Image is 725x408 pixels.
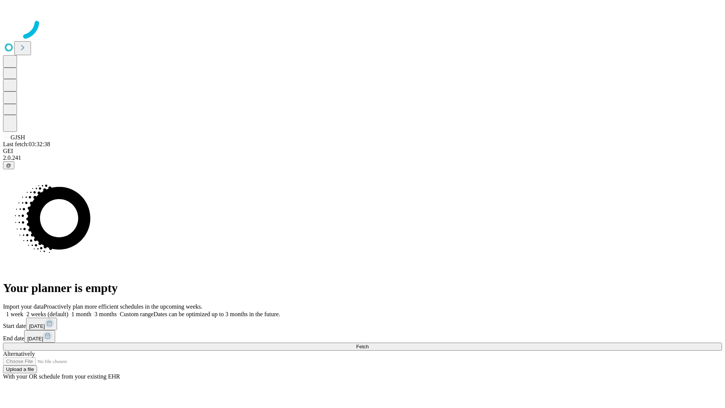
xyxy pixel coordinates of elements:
[27,336,43,342] span: [DATE]
[3,330,722,343] div: End date
[154,311,280,317] span: Dates can be optimized up to 3 months in the future.
[3,343,722,351] button: Fetch
[3,161,14,169] button: @
[3,318,722,330] div: Start date
[24,330,55,343] button: [DATE]
[3,155,722,161] div: 2.0.241
[3,141,50,147] span: Last fetch: 03:32:38
[120,311,153,317] span: Custom range
[71,311,91,317] span: 1 month
[94,311,117,317] span: 3 months
[3,351,35,357] span: Alternatively
[29,323,45,329] span: [DATE]
[356,344,369,349] span: Fetch
[3,373,120,380] span: With your OR schedule from your existing EHR
[3,148,722,155] div: GEI
[6,162,11,168] span: @
[3,303,44,310] span: Import your data
[11,134,25,141] span: GJSH
[3,365,37,373] button: Upload a file
[26,318,57,330] button: [DATE]
[3,281,722,295] h1: Your planner is empty
[6,311,23,317] span: 1 week
[26,311,68,317] span: 2 weeks (default)
[44,303,202,310] span: Proactively plan more efficient schedules in the upcoming weeks.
